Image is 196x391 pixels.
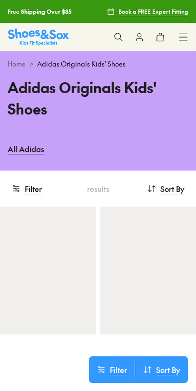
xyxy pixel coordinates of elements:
a: Shoes & Sox [8,29,69,45]
button: Sort By [135,362,188,377]
a: Home [8,59,26,69]
button: Sort By [147,178,185,199]
div: > [8,59,188,69]
span: Sort By [160,183,185,194]
span: Sort By [156,364,180,375]
button: Filter [89,362,135,377]
span: Book a FREE Expert Fitting [118,7,188,16]
h1: Adidas Originals Kids' Shoes [8,76,188,119]
a: All Adidas [8,138,44,159]
button: Filter [11,178,42,199]
span: Adidas Originals Kids' Shoes [37,59,126,69]
a: Book a FREE Expert Fitting [107,3,188,20]
img: SNS_Logo_Responsive.svg [8,29,69,45]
